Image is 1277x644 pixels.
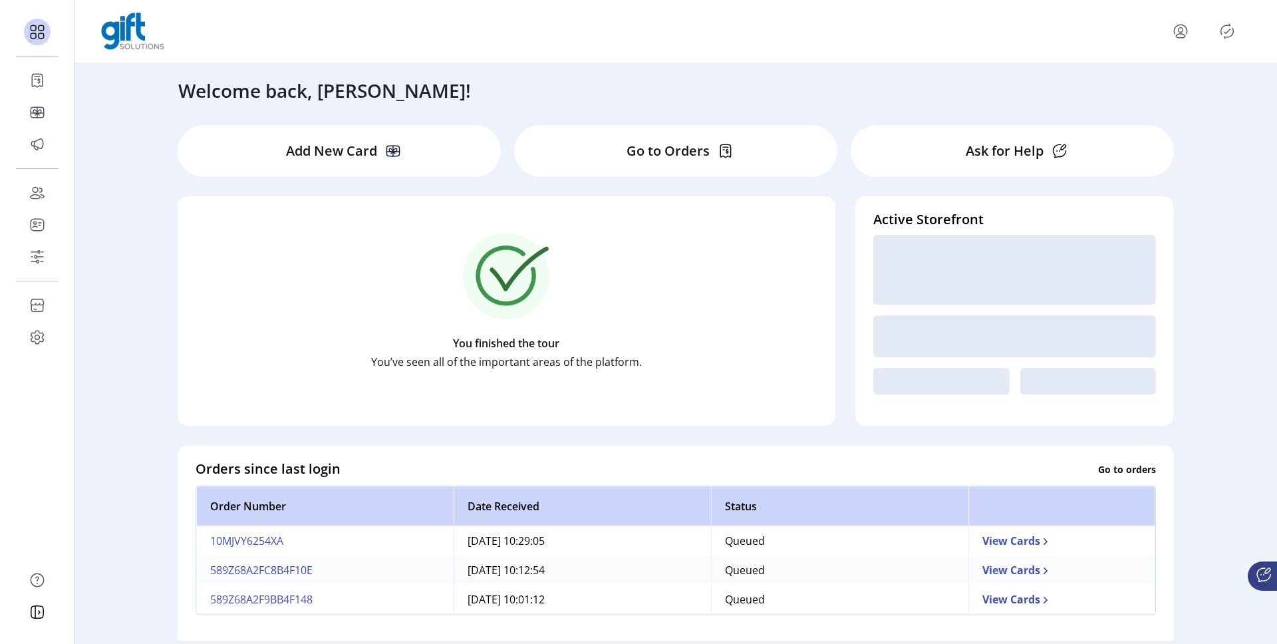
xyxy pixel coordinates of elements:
[627,141,710,161] p: Go to Orders
[454,556,711,585] td: [DATE] 10:12:54
[711,486,968,526] th: Status
[1170,21,1191,42] button: menu
[968,585,1155,614] td: View Cards
[453,335,559,351] p: You finished the tour
[966,141,1044,161] p: Ask for Help
[196,556,454,585] td: 589Z68A2FC8B4F10E
[1216,21,1238,42] button: Publisher Panel
[196,459,341,479] h4: Orders since last login
[178,77,471,104] h3: Welcome back, [PERSON_NAME]!
[711,585,968,614] td: Queued
[454,585,711,614] td: [DATE] 10:01:12
[1098,462,1156,476] p: Go to orders
[286,141,377,161] p: Add New Card
[196,486,454,526] th: Order Number
[968,556,1155,585] td: View Cards
[711,526,968,556] td: Queued
[873,210,1156,230] h4: Active Storefront
[371,354,642,370] p: You’ve seen all of the important areas of the platform.
[968,526,1155,556] td: View Cards
[711,556,968,585] td: Queued
[454,526,711,556] td: [DATE] 10:29:05
[196,585,454,614] td: 589Z68A2F9BB4F148
[454,486,711,526] th: Date Received
[196,526,454,556] td: 10MJVY6254XA
[101,13,164,50] img: logo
